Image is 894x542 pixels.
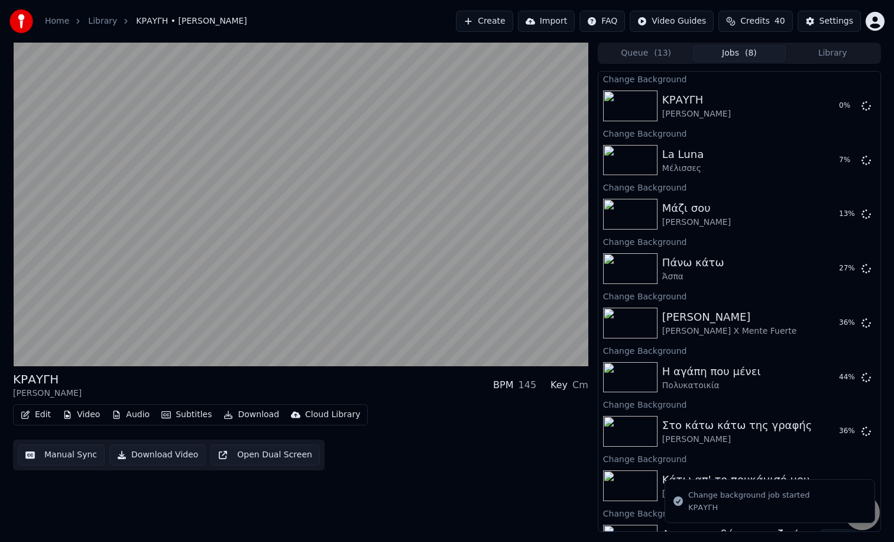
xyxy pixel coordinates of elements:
div: Change Background [598,126,880,140]
div: Settings [819,15,853,27]
div: 36 % [839,318,857,328]
div: Στο κάτω κάτω της γραφής [662,417,812,434]
div: Change Background [598,180,880,194]
div: [PERSON_NAME] [662,217,731,228]
div: Change Background [598,506,880,520]
div: [PERSON_NAME] [662,309,797,325]
button: Subtitles [157,406,216,423]
div: Cm [572,378,588,392]
div: 0 % [839,101,857,111]
div: 36 % [839,427,857,436]
button: Video Guides [630,11,714,32]
button: Edit [16,406,56,423]
div: Key [550,378,568,392]
div: Change Background [598,289,880,303]
span: Credits [740,15,769,27]
div: La Luna [662,146,704,163]
nav: breadcrumb [45,15,247,27]
div: Άσπα [662,271,724,283]
div: [PERSON_NAME] [662,108,731,120]
button: Settings [798,11,861,32]
button: Queue [600,45,693,62]
button: Import [518,11,575,32]
span: ( 8 ) [745,47,757,59]
button: Manual Sync [18,444,105,466]
div: Change Background [598,397,880,411]
div: ΚΡΑΥΓΗ [13,371,82,388]
button: Audio [107,406,154,423]
button: Video [58,406,105,423]
div: 7 % [839,156,857,165]
span: 40 [775,15,785,27]
button: Create [456,11,513,32]
div: 27 % [839,264,857,273]
button: Download [219,406,284,423]
button: Library [786,45,879,62]
div: Change Background [598,451,880,466]
a: Library [88,15,117,27]
div: Change Background [598,343,880,357]
div: 44 % [839,373,857,382]
a: Home [45,15,69,27]
button: FAQ [579,11,625,32]
div: Μέλισσες [662,163,704,175]
div: Κάτω απ' το πουκάμισό μου [662,472,810,488]
div: ΚΡΑΥΓΗ [688,502,809,513]
div: Change background job started [688,489,809,501]
div: Change Background [598,72,880,86]
div: [PERSON_NAME] [662,488,810,500]
span: ΚΡΑΥΓΗ • [PERSON_NAME] [136,15,247,27]
div: 145 [519,378,537,392]
button: Download Video [109,444,206,466]
div: Μάζι σου [662,200,731,217]
button: Jobs [693,45,786,62]
div: [PERSON_NAME] Χ Mente Fuerte [662,325,797,337]
div: Πολυκατοικία [662,380,761,392]
div: Change Background [598,234,880,249]
span: ( 13 ) [654,47,671,59]
button: Open Dual Screen [210,444,320,466]
div: [PERSON_NAME] [13,388,82,399]
div: BPM [493,378,513,392]
div: ΚΡΑΥΓΗ [662,92,731,108]
div: Η αγάπη που μένει [662,363,761,380]
div: [PERSON_NAME] [662,434,812,446]
button: Credits40 [718,11,792,32]
div: 13 % [839,209,857,219]
div: Cloud Library [305,409,360,421]
img: youka [9,9,33,33]
div: Πάνω κάτω [662,254,724,271]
